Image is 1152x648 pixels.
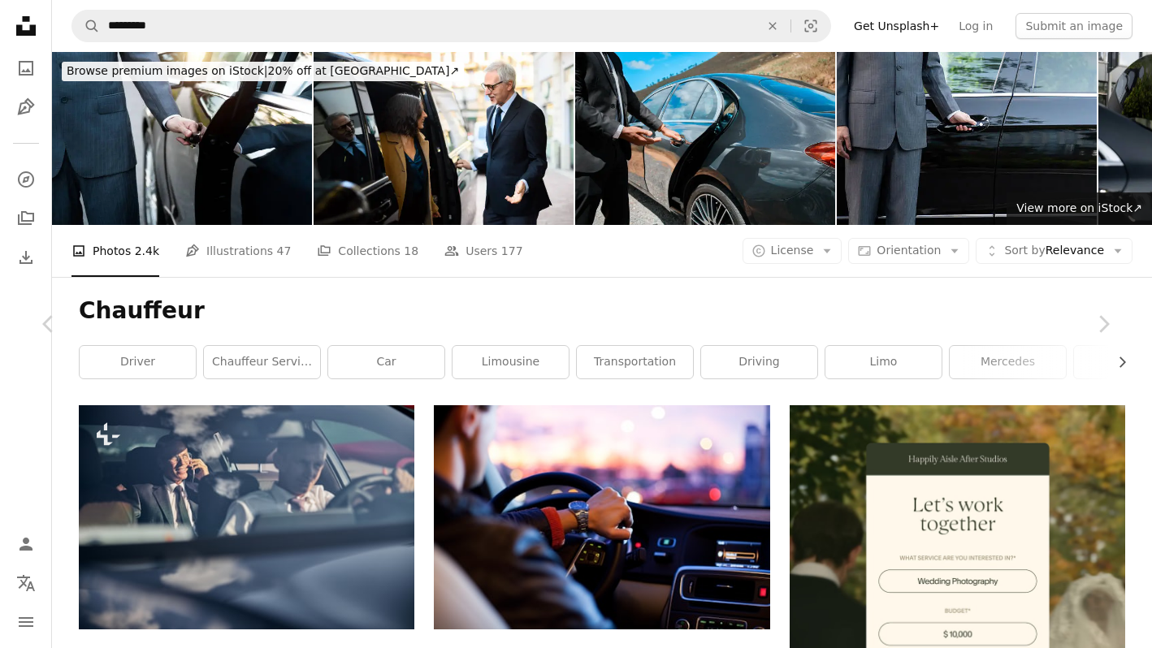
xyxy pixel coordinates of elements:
a: transportation [577,346,693,378]
a: Download History [10,241,42,274]
a: Collections [10,202,42,235]
a: Collections 18 [317,225,418,277]
a: View more on iStock↗ [1007,192,1152,225]
button: Visual search [791,11,830,41]
span: 18 [404,242,418,260]
button: License [743,238,842,264]
a: Browse premium images on iStock|20% off at [GEOGRAPHIC_DATA]↗ [52,52,474,91]
button: Submit an image [1016,13,1133,39]
a: mercedes [950,346,1066,378]
a: Explore [10,163,42,196]
img: Man is driving comfortable car while his boss is speaking on cell phone in back [79,405,414,629]
span: Relevance [1004,243,1104,259]
button: Search Unsplash [72,11,100,41]
a: chauffeur service [204,346,320,378]
a: Log in / Sign up [10,528,42,560]
button: Sort byRelevance [976,238,1133,264]
a: Next [1055,246,1152,402]
span: Browse premium images on iStock | [67,64,267,77]
span: Sort by [1004,244,1045,257]
span: Orientation [877,244,941,257]
img: unrecognizable well dressed male chauffeur opening a car door [837,52,1097,225]
button: Menu [10,606,42,638]
a: driver [80,346,196,378]
span: 20% off at [GEOGRAPHIC_DATA] ↗ [67,64,459,77]
a: car [328,346,444,378]
a: Photos [10,52,42,84]
a: Users 177 [444,225,522,277]
button: Orientation [848,238,969,264]
span: View more on iStock ↗ [1016,201,1142,214]
button: Clear [755,11,790,41]
h1: Chauffeur [79,296,1125,326]
img: Businessman opening car door for businesswoman in city [314,52,574,225]
a: man driving a car wearing wrist watch [434,509,769,524]
form: Find visuals sitewide [71,10,831,42]
img: man driving a car wearing wrist watch [434,405,769,629]
span: 47 [277,242,292,260]
span: 177 [501,242,523,260]
img: Professional Chauffeur Opening Car Door on a Sunny Day [575,52,835,225]
a: Illustrations [10,91,42,123]
a: limousine [453,346,569,378]
a: Log in [949,13,1003,39]
button: Language [10,567,42,599]
a: Illustrations 47 [185,225,291,277]
span: License [771,244,814,257]
img: Well dressed man opening a car door [52,52,312,225]
a: Man is driving comfortable car while his boss is speaking on cell phone in back [79,509,414,524]
a: driving [701,346,817,378]
a: limo [825,346,942,378]
a: Get Unsplash+ [844,13,949,39]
